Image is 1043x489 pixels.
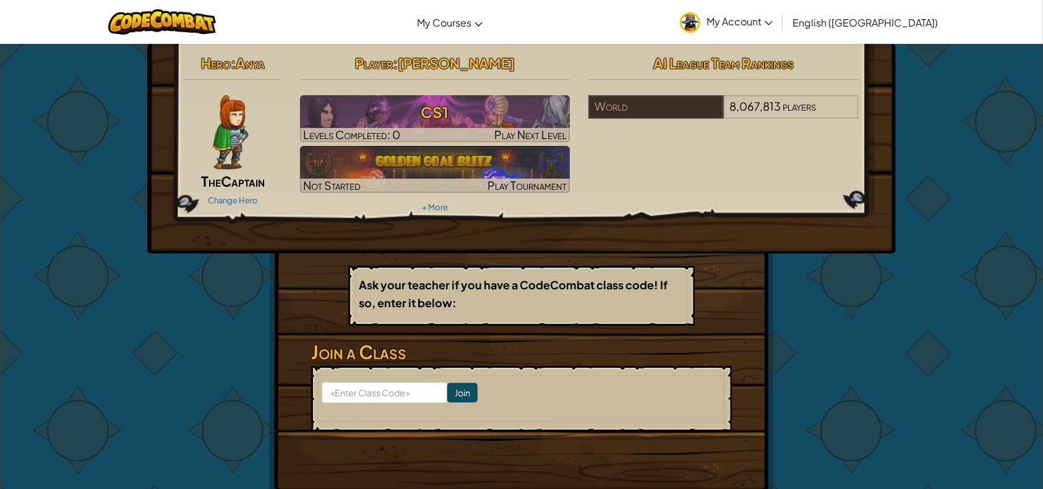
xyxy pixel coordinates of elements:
img: avatar [680,12,700,33]
a: World8,067,813players [588,107,859,121]
span: The [201,172,221,190]
span: : [231,54,236,72]
span: My Account [706,15,773,28]
span: Play Tournament [487,178,567,192]
span: Captain [221,172,265,190]
span: players [783,99,817,113]
a: Change Hero [208,195,258,205]
img: captain-pose.png [213,95,248,169]
span: Anya [236,54,265,72]
span: Levels Completed: 0 [303,127,400,142]
a: My Account [674,2,779,41]
h3: Join a Class [311,338,732,366]
h3: CS1 [300,98,570,126]
a: My Courses [411,6,489,39]
span: Not Started [303,178,361,192]
span: Hero [201,54,231,72]
span: My Courses [417,16,471,29]
img: CodeCombat logo [108,9,217,35]
a: + More [422,202,448,212]
span: : [393,54,398,72]
span: English ([GEOGRAPHIC_DATA]) [792,16,938,29]
input: Join [447,383,478,402]
input: <Enter Class Code> [322,382,447,403]
span: AI League Team Rankings [653,54,794,72]
span: 8,067,813 [730,99,781,113]
span: Player [355,54,393,72]
img: Golden Goal [300,146,570,193]
a: English ([GEOGRAPHIC_DATA]) [786,6,944,39]
span: [PERSON_NAME] [398,54,515,72]
a: Not StartedPlay Tournament [300,146,570,193]
a: Play Next Level [300,95,570,142]
span: Play Next Level [494,127,567,142]
b: Ask your teacher if you have a CodeCombat class code! If so, enter it below: [359,278,667,310]
img: CS1 [300,95,570,142]
div: World [588,95,723,119]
